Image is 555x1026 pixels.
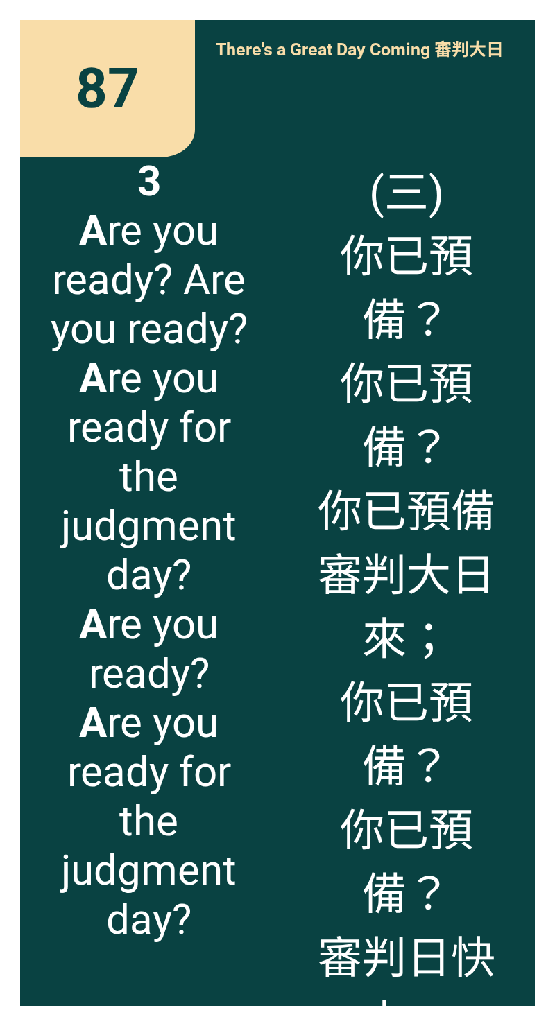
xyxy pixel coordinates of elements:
b: A [79,698,107,747]
b: A [79,206,107,255]
span: re you ready? Are you ready? re you ready for the judgment day? re you ready? re you ready for th... [41,157,257,944]
b: A [79,354,107,403]
span: There's a Great Day Coming 審判大日 [216,35,504,60]
b: 3 [137,157,161,206]
b: A [79,600,107,649]
span: 87 [76,56,139,121]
